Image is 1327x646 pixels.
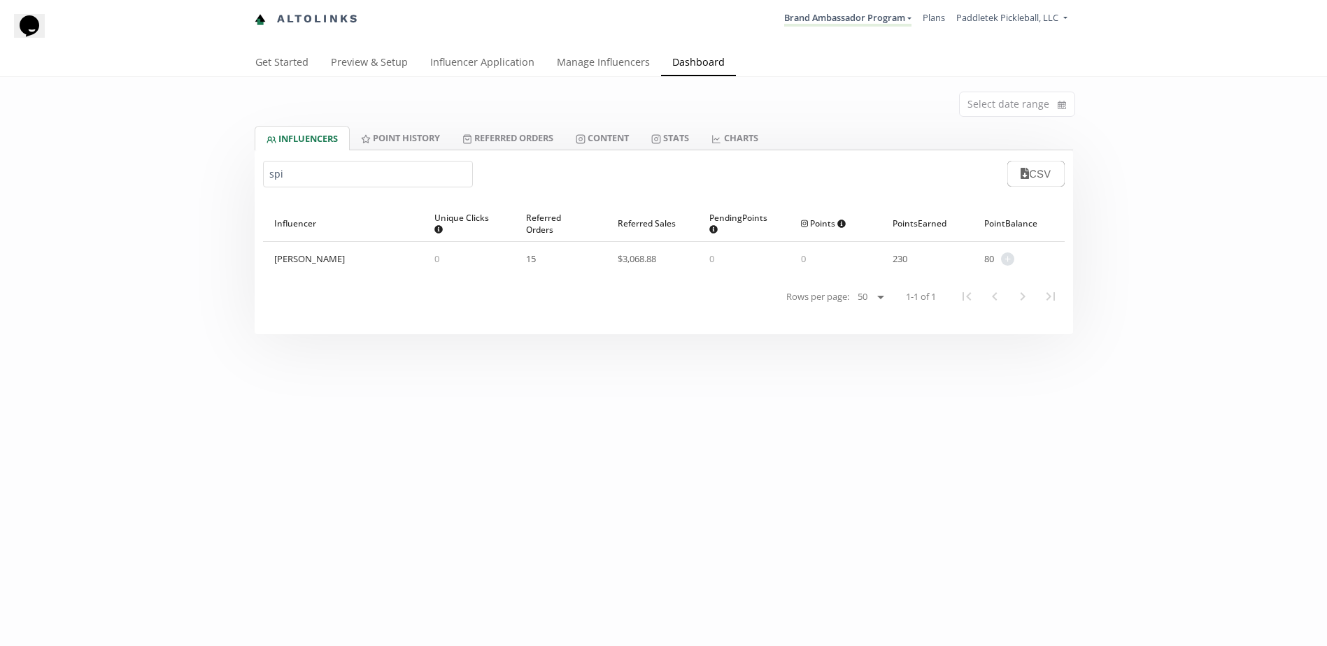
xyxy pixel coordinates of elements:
[1009,282,1037,310] button: Next Page
[1037,282,1065,310] button: Last Page
[956,11,1067,27] a: Paddletek Pickleball, LLC
[618,206,687,241] div: Referred Sales
[320,50,419,78] a: Preview & Setup
[906,290,936,303] span: 1-1 of 1
[801,217,846,229] span: Points
[546,50,661,78] a: Manage Influencers
[255,14,266,25] img: favicon-32x32.png
[709,252,714,265] span: 0
[274,252,345,265] div: [PERSON_NAME]
[661,50,736,78] a: Dashboard
[263,161,473,187] input: Search by name or handle...
[255,8,360,31] a: Altolinks
[1001,252,1014,266] span: +
[618,252,656,265] span: $ 3,068.88
[984,252,994,266] span: 80
[786,290,849,303] span: Rows per page:
[526,206,595,241] div: Referred Orders
[1058,98,1066,112] svg: calendar
[255,126,350,150] a: INFLUENCERS
[1007,161,1064,187] button: CSV
[923,11,945,24] a: Plans
[451,126,565,150] a: Referred Orders
[709,212,767,236] span: Pending Points
[244,50,320,78] a: Get Started
[700,126,769,150] a: CHARTS
[434,212,492,236] span: Unique Clicks
[434,252,439,265] span: 0
[565,126,640,150] a: Content
[981,282,1009,310] button: Previous Page
[526,252,536,265] span: 15
[274,206,413,241] div: Influencer
[852,289,889,306] select: Rows per page:
[419,50,546,78] a: Influencer Application
[953,282,981,310] button: First Page
[801,252,806,265] span: 0
[956,11,1058,24] span: Paddletek Pickleball, LLC
[350,126,451,150] a: Point HISTORY
[893,206,962,241] div: Points Earned
[893,252,907,265] span: 230
[14,14,59,56] iframe: chat widget
[984,206,1053,241] div: Point Balance
[640,126,700,150] a: Stats
[784,11,911,27] a: Brand Ambassador Program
